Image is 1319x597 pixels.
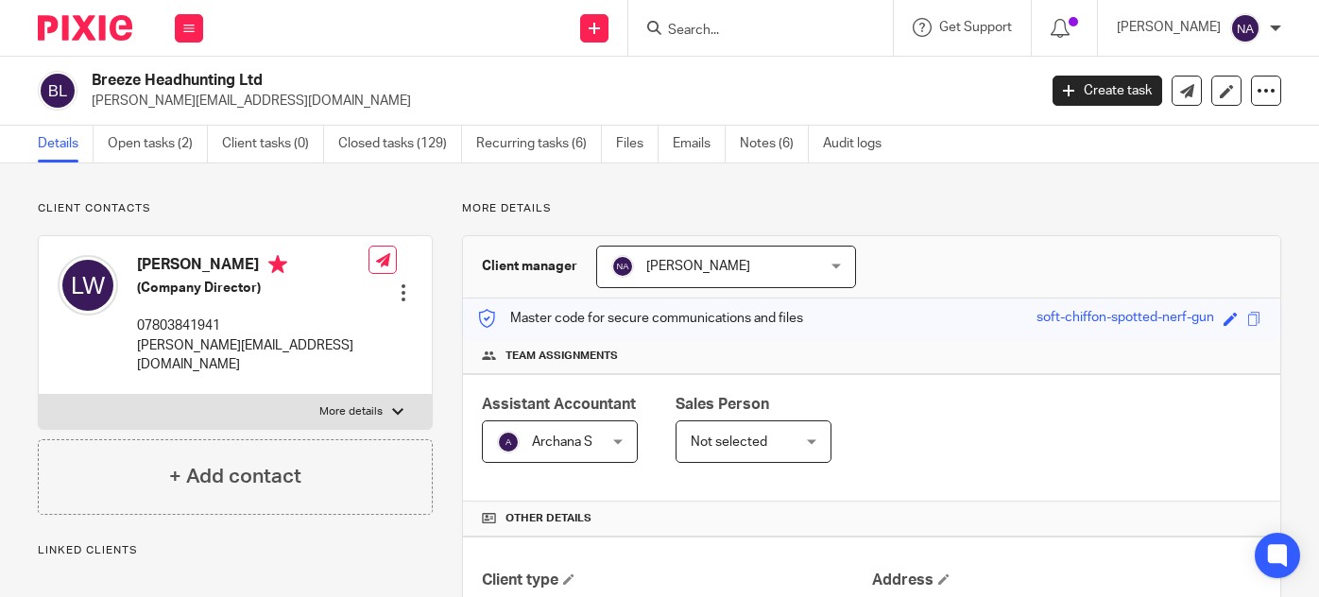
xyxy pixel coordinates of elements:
input: Search [666,23,836,40]
h4: Address [872,571,1261,590]
a: Create task [1053,76,1162,106]
h4: [PERSON_NAME] [137,255,368,279]
img: svg%3E [1230,13,1260,43]
p: [PERSON_NAME][EMAIL_ADDRESS][DOMAIN_NAME] [92,92,1024,111]
span: Sales Person [676,397,769,412]
a: Files [616,126,659,162]
div: soft-chiffon-spotted-nerf-gun [1036,308,1214,330]
a: Open tasks (2) [108,126,208,162]
a: Emails [673,126,726,162]
h2: Breeze Headhunting Ltd [92,71,838,91]
a: Client tasks (0) [222,126,324,162]
img: svg%3E [497,431,520,453]
img: svg%3E [58,255,118,316]
span: Team assignments [505,349,618,364]
span: Archana S [532,435,592,449]
a: Audit logs [823,126,896,162]
img: svg%3E [611,255,634,278]
i: Primary [268,255,287,274]
img: svg%3E [38,71,77,111]
span: [PERSON_NAME] [646,260,750,273]
p: More details [462,201,1281,216]
a: Recurring tasks (6) [476,126,602,162]
p: [PERSON_NAME][EMAIL_ADDRESS][DOMAIN_NAME] [137,336,368,375]
h4: + Add contact [169,462,301,491]
h4: Client type [482,571,871,590]
h5: (Company Director) [137,279,368,298]
p: Linked clients [38,543,433,558]
a: Closed tasks (129) [338,126,462,162]
span: Not selected [691,435,767,449]
img: Pixie [38,15,132,41]
span: Get Support [939,21,1012,34]
p: Client contacts [38,201,433,216]
p: [PERSON_NAME] [1117,18,1221,37]
p: More details [319,404,383,419]
a: Notes (6) [740,126,809,162]
span: Assistant Accountant [482,397,636,412]
span: Other details [505,511,591,526]
p: Master code for secure communications and files [477,309,803,328]
h3: Client manager [482,257,577,276]
p: 07803841941 [137,316,368,335]
a: Details [38,126,94,162]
